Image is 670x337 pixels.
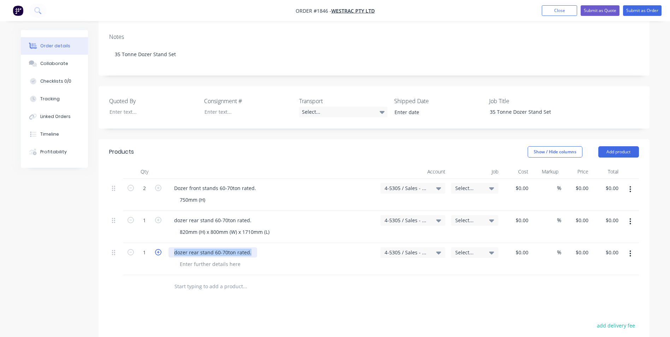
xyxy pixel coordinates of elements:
[40,96,60,102] div: Tracking
[174,227,275,237] div: 820mm (H) x 800mm (W) x 1710mm (L)
[109,43,639,65] div: 35 Tonne Dozer Stand Set
[623,5,662,16] button: Submit as Order
[299,97,387,105] label: Transport
[531,165,561,179] div: Markup
[455,184,482,192] span: Select...
[557,184,561,192] span: %
[385,249,429,256] span: 4-5305 / Sales - Manufacturing Other - Interco
[581,5,619,16] button: Submit as Quote
[21,125,88,143] button: Timeline
[394,97,482,105] label: Shipped Date
[484,107,573,117] div: 35 Tonne Dozer Stand Set
[542,5,577,16] button: Close
[174,279,315,294] input: Start typing to add a product...
[557,248,561,256] span: %
[593,321,639,330] button: add delivery fee
[168,215,257,225] div: dozer rear stand 60-70ton rated.
[21,90,88,108] button: Tracking
[21,108,88,125] button: Linked Orders
[489,97,577,105] label: Job Title
[455,249,482,256] span: Select...
[21,143,88,161] button: Profitability
[455,217,482,224] span: Select...
[598,146,639,158] button: Add product
[385,217,429,224] span: 4-5305 / Sales - Manufacturing Other - Interco
[123,165,166,179] div: Qty
[21,72,88,90] button: Checklists 0/0
[501,165,531,179] div: Cost
[168,183,262,193] div: Dozer front stands 60-70ton rated.
[378,165,448,179] div: Account
[40,131,59,137] div: Timeline
[390,107,478,118] input: Enter date
[448,165,501,179] div: Job
[40,43,70,49] div: Order details
[331,7,375,14] a: WesTrac Pty Ltd
[174,195,211,205] div: 750mm (H)
[13,5,23,16] img: Factory
[591,165,621,179] div: Total
[40,149,67,155] div: Profitability
[299,107,387,117] div: Select...
[21,55,88,72] button: Collaborate
[204,97,292,105] label: Consignment #
[528,146,582,158] button: Show / Hide columns
[109,34,639,40] div: Notes
[21,37,88,55] button: Order details
[40,60,68,67] div: Collaborate
[557,216,561,224] span: %
[168,247,257,258] div: dozer rear stand 60-70ton rated.
[109,97,197,105] label: Quoted By
[109,148,134,156] div: Products
[561,165,591,179] div: Price
[385,184,429,192] span: 4-5305 / Sales - Manufacturing Other - Interco
[296,7,331,14] span: Order #1846 -
[40,78,71,84] div: Checklists 0/0
[40,113,71,120] div: Linked Orders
